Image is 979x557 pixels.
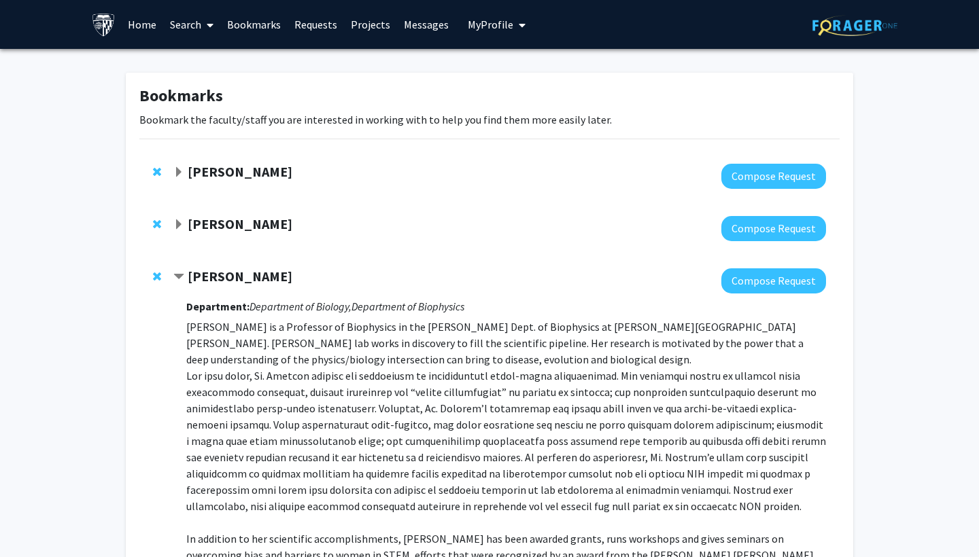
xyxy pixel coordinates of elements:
[163,1,220,48] a: Search
[92,13,116,37] img: Johns Hopkins University Logo
[721,164,826,189] button: Compose Request to Raj Mukherjee
[139,86,840,106] h1: Bookmarks
[139,111,840,128] p: Bookmark the faculty/staff you are interested in working with to help you find them more easily l...
[188,215,292,232] strong: [PERSON_NAME]
[153,219,161,230] span: Remove Arvind Pathak from bookmarks
[121,1,163,48] a: Home
[721,268,826,293] button: Compose Request to Karen Fleming
[173,219,184,230] span: Expand Arvind Pathak Bookmark
[153,271,161,282] span: Remove Karen Fleming from bookmarks
[351,300,464,313] i: Department of Biophysics
[344,1,397,48] a: Projects
[468,18,513,31] span: My Profile
[812,15,897,36] img: ForagerOne Logo
[10,496,58,547] iframe: Chat
[288,1,344,48] a: Requests
[721,216,826,241] button: Compose Request to Arvind Pathak
[188,268,292,285] strong: [PERSON_NAME]
[188,163,292,180] strong: [PERSON_NAME]
[397,1,456,48] a: Messages
[173,272,184,283] span: Contract Karen Fleming Bookmark
[186,300,250,313] strong: Department:
[220,1,288,48] a: Bookmarks
[173,167,184,178] span: Expand Raj Mukherjee Bookmark
[250,300,351,313] i: Department of Biology,
[153,166,161,177] span: Remove Raj Mukherjee from bookmarks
